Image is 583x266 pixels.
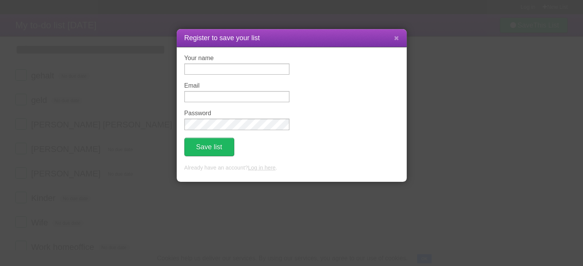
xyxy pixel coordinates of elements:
[184,82,289,89] label: Email
[184,110,289,117] label: Password
[184,55,289,62] label: Your name
[184,164,399,172] p: Already have an account? .
[184,138,234,156] button: Save list
[184,33,399,43] h1: Register to save your list
[248,165,276,171] a: Log in here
